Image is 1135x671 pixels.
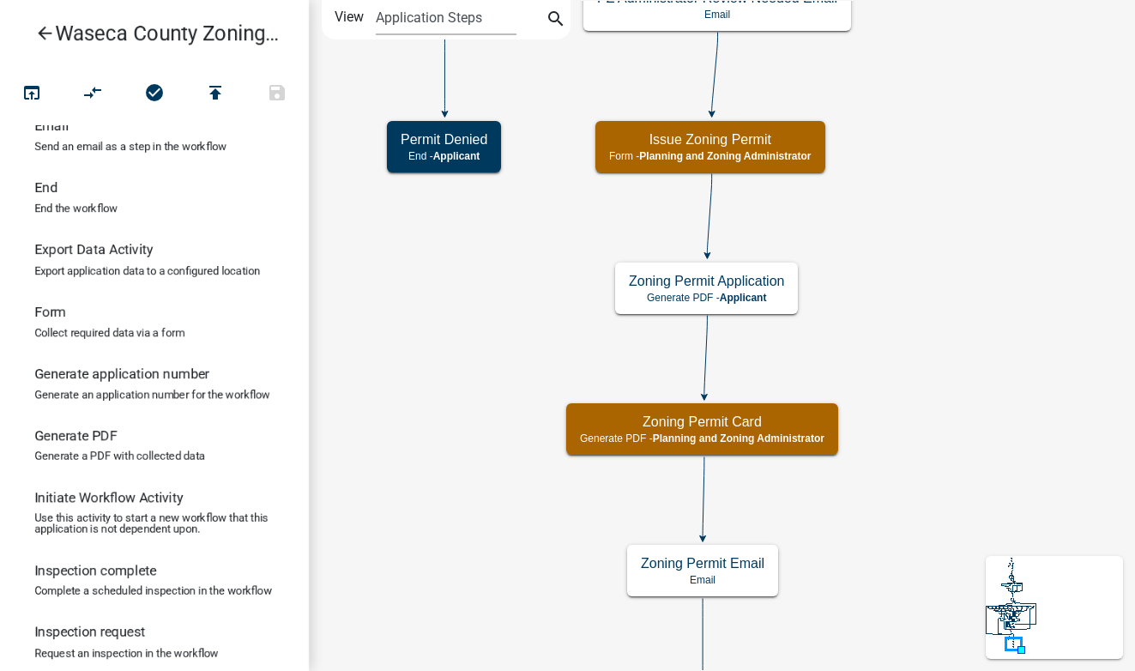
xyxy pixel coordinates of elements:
[246,76,308,112] button: Save
[124,76,185,112] button: No problems
[597,9,837,21] p: Email
[629,292,784,304] p: Generate PDF -
[653,432,824,444] span: Planning and Zoning Administrator
[542,7,570,34] button: search
[34,327,184,338] p: Collect required data via a form
[34,389,270,400] p: Generate an application number for the workflow
[401,131,487,148] h5: Permit Denied
[401,150,487,162] p: End -
[580,414,824,430] h5: Zoning Permit Card
[433,150,480,162] span: Applicant
[641,555,764,571] h5: Zoning Permit Email
[34,23,55,47] i: arrow_back
[205,82,226,106] i: publish
[34,512,275,535] p: Use this activity to start a new workflow that this application is not dependent upon.
[34,241,154,257] h6: Export Data Activity
[34,585,272,596] p: Complete a scheduled inspection in the workflow
[720,292,767,304] span: Applicant
[639,150,811,162] span: Planning and Zoning Administrator
[184,76,246,112] button: Publish
[21,82,42,106] i: open_in_browser
[1,76,63,112] button: Test Workflow
[629,273,784,289] h5: Zoning Permit Application
[34,427,118,444] h6: Generate PDF
[34,265,260,276] p: Export application data to a configured location
[34,450,205,462] p: Generate a PDF with collected data
[14,14,281,53] a: Waseca County Zoning Permit Application
[34,203,118,214] p: End the workflow
[34,141,226,152] p: Send an email as a step in the workflow
[267,82,287,106] i: save
[34,366,209,382] h6: Generate application number
[34,118,69,134] h6: Email
[34,179,57,196] h6: End
[580,432,824,444] p: Generate PDF -
[34,489,184,505] h6: Initiate Workflow Activity
[34,304,66,320] h6: Form
[62,76,124,112] button: Auto Layout
[144,82,165,106] i: check_circle
[34,624,145,640] h6: Inspection request
[34,562,156,578] h6: Inspection complete
[641,574,764,586] p: Email
[34,648,219,659] p: Request an inspection in the workflow
[83,82,104,106] i: compare_arrows
[609,131,812,148] h5: Issue Zoning Permit
[546,9,566,33] i: search
[1,76,308,117] div: Workflow actions
[609,150,812,162] p: Form -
